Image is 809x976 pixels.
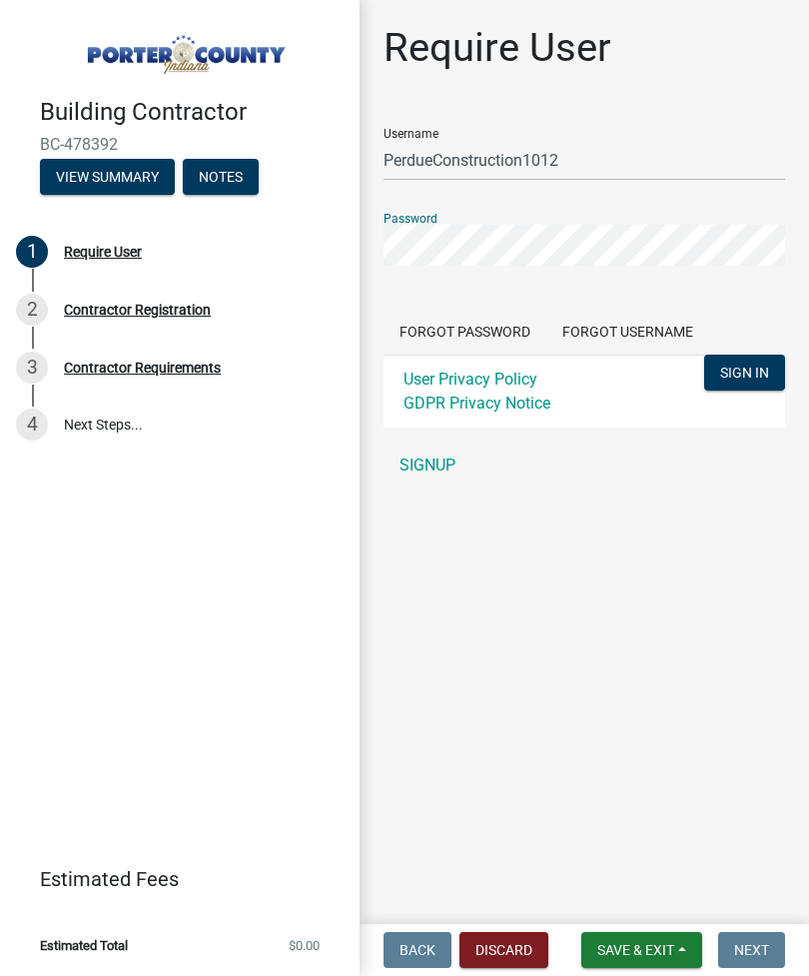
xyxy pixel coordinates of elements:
div: 3 [16,352,48,384]
button: View Summary [40,159,175,195]
span: Back [400,942,435,958]
button: Save & Exit [581,932,702,968]
button: Discard [459,932,548,968]
h1: Require User [384,24,611,72]
button: Next [718,932,785,968]
div: 4 [16,409,48,441]
a: SIGNUP [384,446,785,486]
span: $0.00 [289,939,320,952]
div: Contractor Requirements [64,361,221,375]
a: Estimated Fees [16,859,328,899]
h4: Building Contractor [40,98,344,127]
div: 1 [16,236,48,268]
span: Save & Exit [597,942,674,958]
a: GDPR Privacy Notice [404,394,550,413]
a: User Privacy Policy [404,370,537,389]
button: Notes [183,159,259,195]
wm-modal-confirm: Notes [183,170,259,186]
span: Next [734,942,769,958]
img: Porter County, Indiana [40,21,328,77]
button: Forgot Password [384,314,546,350]
span: BC-478392 [40,135,320,154]
div: Require User [64,245,142,259]
button: Forgot Username [546,314,709,350]
button: Back [384,932,451,968]
button: SIGN IN [704,355,785,391]
div: Contractor Registration [64,303,211,317]
wm-modal-confirm: Summary [40,170,175,186]
span: Estimated Total [40,939,128,952]
div: 2 [16,294,48,326]
span: SIGN IN [720,365,769,381]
